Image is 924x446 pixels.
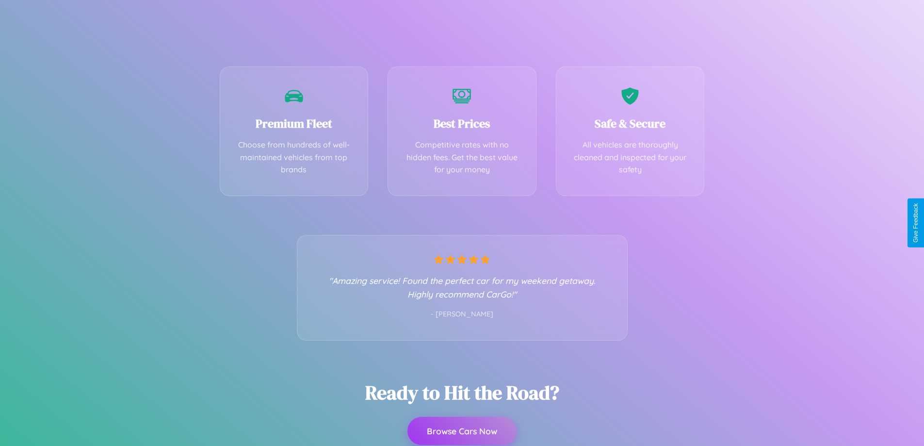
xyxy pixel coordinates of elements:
button: Browse Cars Now [407,417,517,445]
h2: Ready to Hit the Road? [365,380,559,406]
p: All vehicles are thoroughly cleaned and inspected for your safety [571,139,690,176]
h3: Safe & Secure [571,116,690,132]
p: "Amazing service! Found the perfect car for my weekend getaway. Highly recommend CarGo!" [317,274,608,301]
div: Give Feedback [912,203,919,243]
h3: Premium Fleet [235,116,354,132]
p: Choose from hundreds of well-maintained vehicles from top brands [235,139,354,176]
p: - [PERSON_NAME] [317,308,608,321]
p: Competitive rates with no hidden fees. Get the best value for your money [403,139,521,176]
h3: Best Prices [403,116,521,132]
